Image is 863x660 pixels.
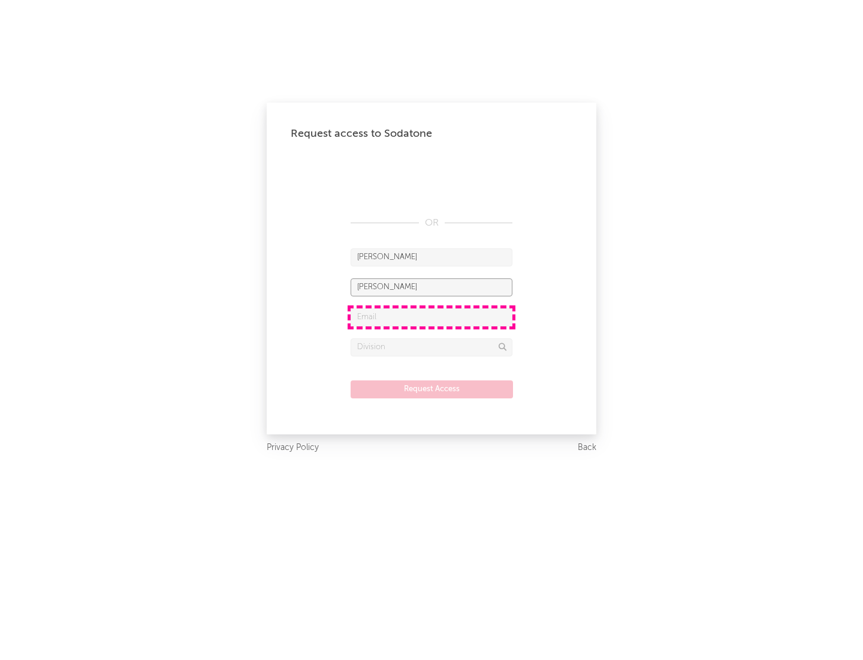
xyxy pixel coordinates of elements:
[291,127,572,141] div: Request access to Sodatone
[267,440,319,455] a: Privacy Policy
[351,308,512,326] input: Email
[351,338,512,356] input: Division
[351,216,512,230] div: OR
[351,248,512,266] input: First Name
[578,440,596,455] a: Back
[351,278,512,296] input: Last Name
[351,380,513,398] button: Request Access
